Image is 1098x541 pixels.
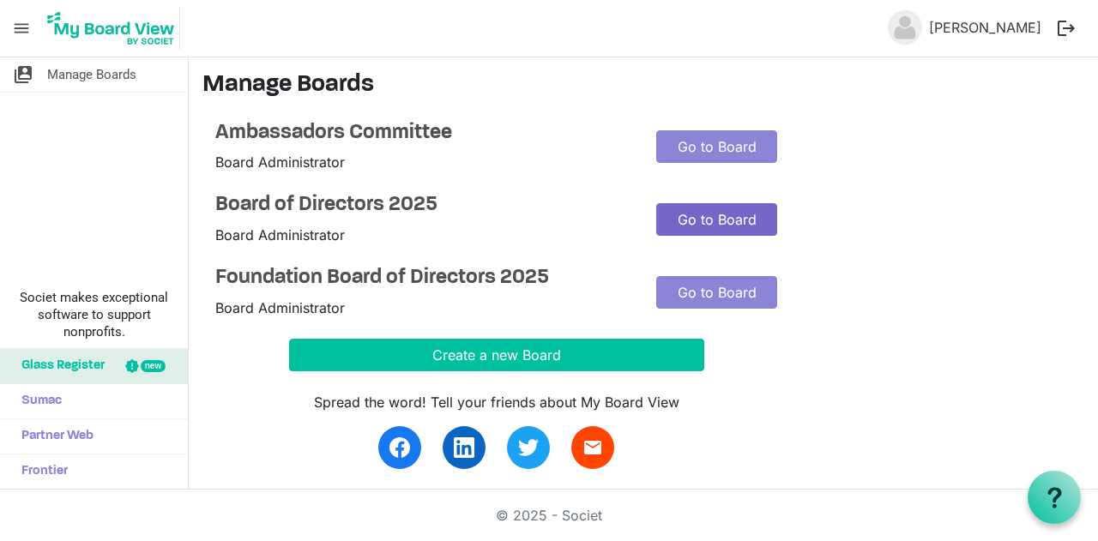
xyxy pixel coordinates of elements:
img: My Board View Logo [42,7,180,50]
img: twitter.svg [518,437,539,458]
div: Spread the word! Tell your friends about My Board View [289,392,704,412]
a: My Board View Logo [42,7,187,50]
a: Foundation Board of Directors 2025 [215,266,630,291]
a: Go to Board [656,130,777,163]
img: no-profile-picture.svg [888,10,922,45]
h3: Manage Boards [202,71,1084,100]
span: Glass Register [13,349,105,383]
a: email [571,426,614,469]
div: new [141,360,166,372]
span: email [582,437,603,458]
span: Manage Boards [47,57,136,92]
img: linkedin.svg [454,437,474,458]
span: Sumac [13,384,62,418]
a: Go to Board [656,203,777,236]
a: © 2025 - Societ [496,507,602,524]
span: Board Administrator [215,226,345,243]
span: switch_account [13,57,33,92]
span: menu [5,12,38,45]
button: Create a new Board [289,339,704,371]
span: Partner Web [13,419,94,454]
a: Board of Directors 2025 [215,193,630,218]
span: Frontier [13,454,68,489]
a: Ambassadors Committee [215,121,630,146]
a: Go to Board [656,276,777,309]
span: Societ makes exceptional software to support nonprofits. [8,289,180,340]
button: logout [1048,10,1084,46]
span: Board Administrator [215,299,345,316]
img: facebook.svg [389,437,410,458]
span: Board Administrator [215,153,345,171]
a: [PERSON_NAME] [922,10,1048,45]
